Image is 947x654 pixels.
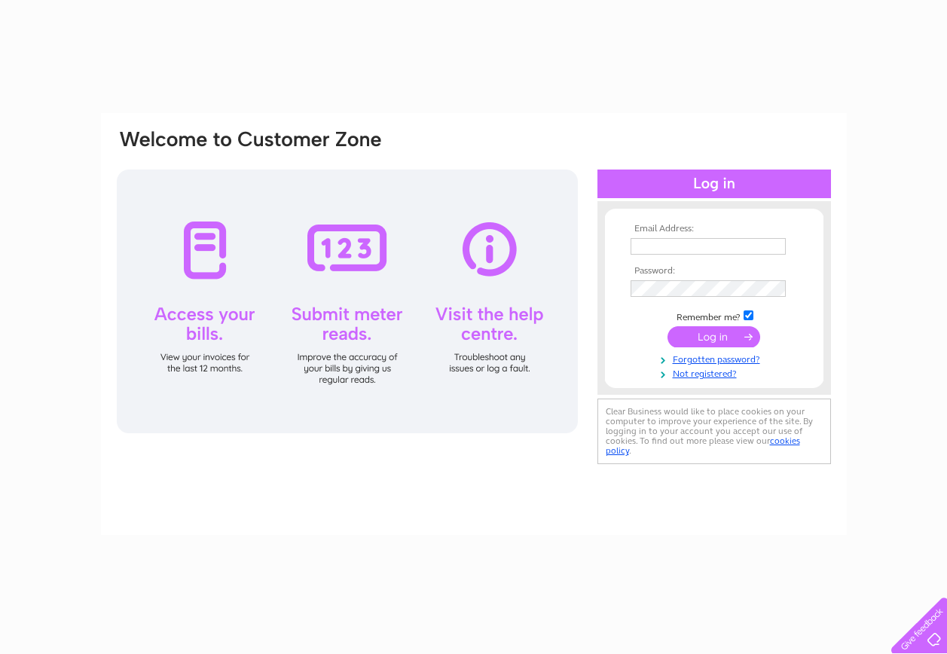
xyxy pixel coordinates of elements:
[597,399,831,464] div: Clear Business would like to place cookies on your computer to improve your experience of the sit...
[627,308,802,323] td: Remember me?
[631,365,802,380] a: Not registered?
[627,224,802,234] th: Email Address:
[667,326,760,347] input: Submit
[627,266,802,277] th: Password:
[631,351,802,365] a: Forgotten password?
[606,435,800,456] a: cookies policy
